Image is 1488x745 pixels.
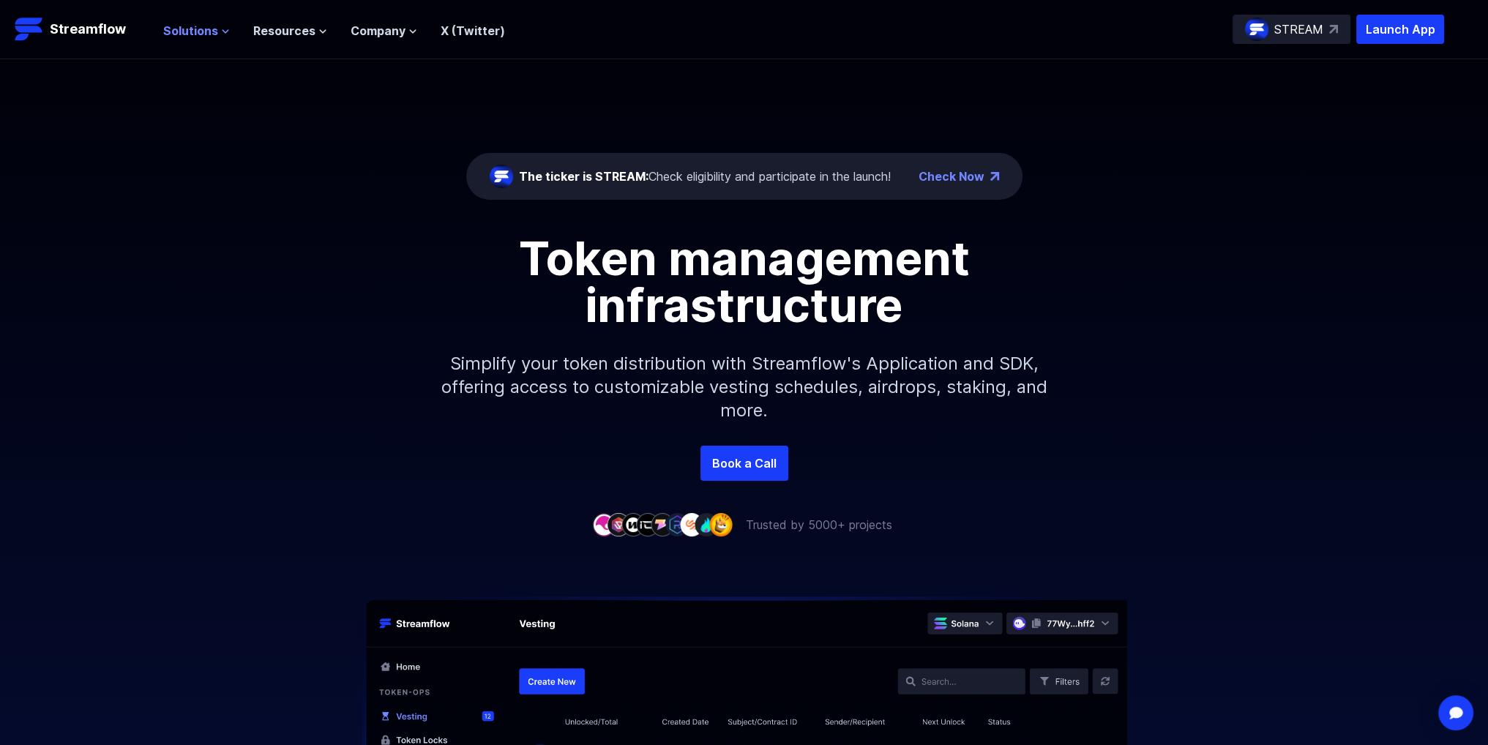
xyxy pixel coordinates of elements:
button: Resources [253,22,327,40]
img: Streamflow Logo [15,15,44,44]
a: STREAM [1233,15,1350,44]
img: company-7 [680,513,703,536]
div: Open Intercom Messenger [1438,695,1473,730]
a: X (Twitter) [441,23,505,38]
img: company-8 [695,513,718,536]
img: company-4 [636,513,659,536]
a: Book a Call [700,446,788,481]
img: streamflow-logo-circle.png [490,165,513,188]
img: company-6 [665,513,689,536]
img: company-2 [607,513,630,536]
p: STREAM [1274,20,1323,38]
div: Check eligibility and participate in the launch! [519,168,891,185]
span: Resources [253,22,315,40]
p: Streamflow [50,19,126,40]
p: Trusted by 5000+ projects [746,516,892,534]
img: streamflow-logo-circle.png [1245,18,1268,41]
img: company-5 [651,513,674,536]
img: company-9 [709,513,733,536]
button: Solutions [163,22,230,40]
img: company-1 [592,513,616,536]
img: top-right-arrow.png [990,172,999,181]
button: Launch App [1356,15,1444,44]
a: Streamflow [15,15,149,44]
span: Solutions [163,22,218,40]
h1: Token management infrastructure [415,235,1074,329]
p: Simplify your token distribution with Streamflow's Application and SDK, offering access to custom... [430,329,1059,446]
img: top-right-arrow.svg [1329,25,1338,34]
span: Company [351,22,405,40]
a: Check Now [919,168,984,185]
button: Company [351,22,417,40]
span: The ticker is STREAM: [519,169,648,184]
img: company-3 [621,513,645,536]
